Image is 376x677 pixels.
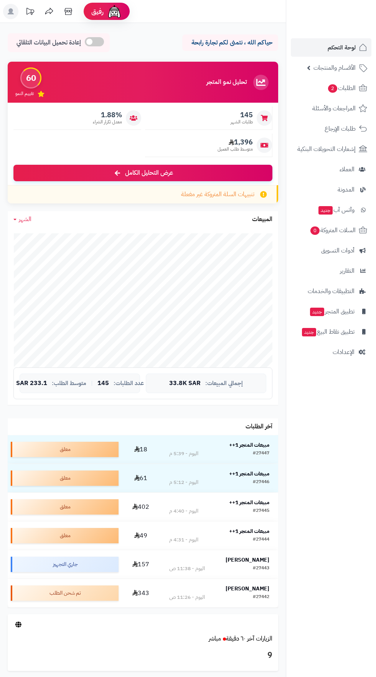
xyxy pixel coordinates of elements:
[318,205,355,215] span: وآتس آب
[231,111,253,119] span: 145
[312,103,356,114] span: المراجعات والأسئلة
[11,585,119,601] div: تم شحن الطلب
[15,90,34,97] span: تقييم النمو
[93,119,122,125] span: معدل تكرار الشراء
[291,343,371,361] a: الإعدادات
[11,528,119,543] div: معلق
[309,306,355,317] span: تطبيق المتجر
[107,4,122,19] img: ai-face.png
[169,507,198,515] div: اليوم - 4:40 م
[310,225,356,236] span: السلات المتروكة
[122,521,160,550] td: 49
[206,79,247,86] h3: تحليل نمو المتجر
[291,201,371,219] a: وآتس آبجديد
[218,146,253,152] span: متوسط طلب العميل
[291,241,371,260] a: أدوات التسويق
[333,347,355,357] span: الإعدادات
[291,221,371,239] a: السلات المتروكة0
[291,120,371,138] a: طلبات الإرجاع
[11,499,119,515] div: معلق
[308,286,355,297] span: التطبيقات والخدمات
[291,180,371,199] a: المدونة
[291,323,371,341] a: تطبيق نقاط البيعجديد
[302,328,316,336] span: جديد
[291,302,371,321] a: تطبيق المتجرجديد
[122,493,160,521] td: 402
[13,649,272,662] h3: 9
[297,144,356,154] span: إشعارات التحويلات البنكية
[291,262,371,280] a: التقارير
[91,380,93,386] span: |
[122,550,160,579] td: 157
[20,4,40,21] a: تحديثات المنصة
[229,498,269,507] strong: مبيعات المتجر 1++
[226,585,269,593] strong: [PERSON_NAME]
[231,119,253,125] span: طلبات الشهر
[11,442,119,457] div: معلق
[169,565,205,572] div: اليوم - 11:38 ص
[169,536,198,544] div: اليوم - 4:31 م
[11,470,119,486] div: معلق
[205,380,243,387] span: إجمالي المبيعات:
[253,536,269,544] div: #27444
[291,99,371,118] a: المراجعات والأسئلة
[13,165,272,181] a: عرض التحليل الكامل
[11,557,119,572] div: جاري التجهيز
[91,7,104,16] span: رفيق
[310,308,324,316] span: جديد
[16,38,81,47] span: إعادة تحميل البيانات التلقائي
[313,62,356,73] span: الأقسام والمنتجات
[253,593,269,601] div: #27442
[252,216,272,223] h3: المبيعات
[229,441,269,449] strong: مبيعات المتجر 1++
[52,380,86,387] span: متوسط الطلب:
[325,123,356,134] span: طلبات الإرجاع
[114,380,144,387] span: عدد الطلبات:
[169,479,198,486] div: اليوم - 5:12 م
[340,266,355,276] span: التقارير
[291,140,371,158] a: إشعارات التحويلات البنكية
[188,38,272,47] p: حياكم الله ، نتمنى لكم تجارة رابحة
[209,634,272,643] a: الزيارات آخر ٦٠ دقيقةمباشر
[328,84,337,93] span: 2
[181,190,254,199] span: تنبيهات السلة المتروكة غير مفعلة
[253,565,269,572] div: #27443
[318,206,333,215] span: جديد
[169,450,198,457] div: اليوم - 5:39 م
[16,380,47,387] span: 233.1 SAR
[93,111,122,119] span: 1.88%
[253,507,269,515] div: #27445
[122,579,160,607] td: 343
[229,527,269,535] strong: مبيعات المتجر 1++
[321,245,355,256] span: أدوات التسويق
[97,380,109,387] span: 145
[310,226,320,235] span: 0
[122,464,160,492] td: 61
[253,479,269,486] div: #27446
[209,634,221,643] small: مباشر
[169,593,205,601] div: اليوم - 11:26 ص
[301,326,355,337] span: تطبيق نقاط البيع
[226,556,269,564] strong: [PERSON_NAME]
[169,380,201,387] span: 33.8K SAR
[291,160,371,179] a: العملاء
[327,83,356,93] span: الطلبات
[291,79,371,97] a: الطلبات2
[291,282,371,300] a: التطبيقات والخدمات
[13,215,31,224] a: الشهر
[253,450,269,457] div: #27447
[122,435,160,464] td: 18
[218,138,253,146] span: 1,396
[229,470,269,478] strong: مبيعات المتجر 1++
[19,215,31,224] span: الشهر
[125,169,173,177] span: عرض التحليل الكامل
[328,42,356,53] span: لوحة التحكم
[340,164,355,175] span: العملاء
[324,21,369,37] img: logo-2.png
[246,423,272,430] h3: آخر الطلبات
[338,184,355,195] span: المدونة
[291,38,371,57] a: لوحة التحكم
